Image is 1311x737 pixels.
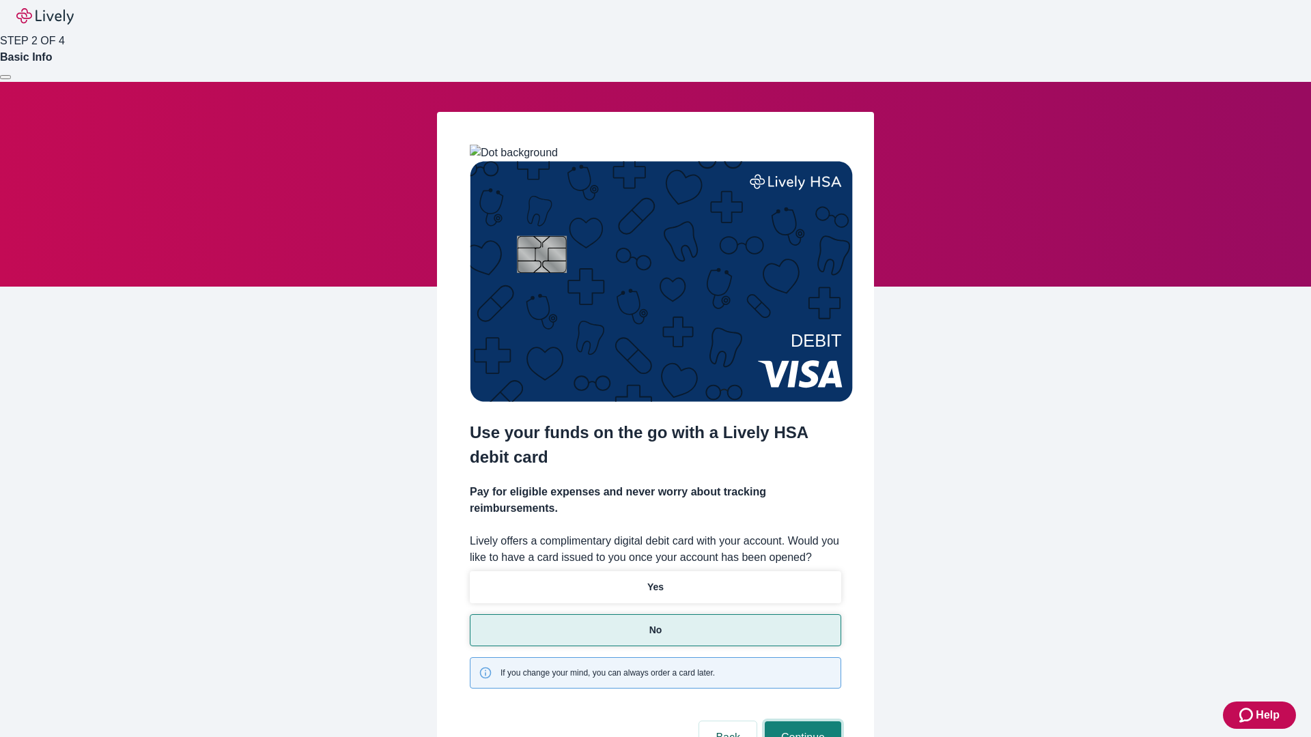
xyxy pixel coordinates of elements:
img: Lively [16,8,74,25]
h2: Use your funds on the go with a Lively HSA debit card [470,420,841,469]
p: No [649,623,662,637]
img: Debit card [470,161,853,402]
button: Yes [470,571,841,603]
label: Lively offers a complimentary digital debit card with your account. Would you like to have a card... [470,533,841,566]
button: No [470,614,841,646]
img: Dot background [470,145,558,161]
button: Zendesk support iconHelp [1223,702,1296,729]
h4: Pay for eligible expenses and never worry about tracking reimbursements. [470,484,841,517]
span: Help [1256,707,1280,723]
p: Yes [647,580,664,594]
span: If you change your mind, you can always order a card later. [501,667,715,679]
svg: Zendesk support icon [1239,707,1256,723]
